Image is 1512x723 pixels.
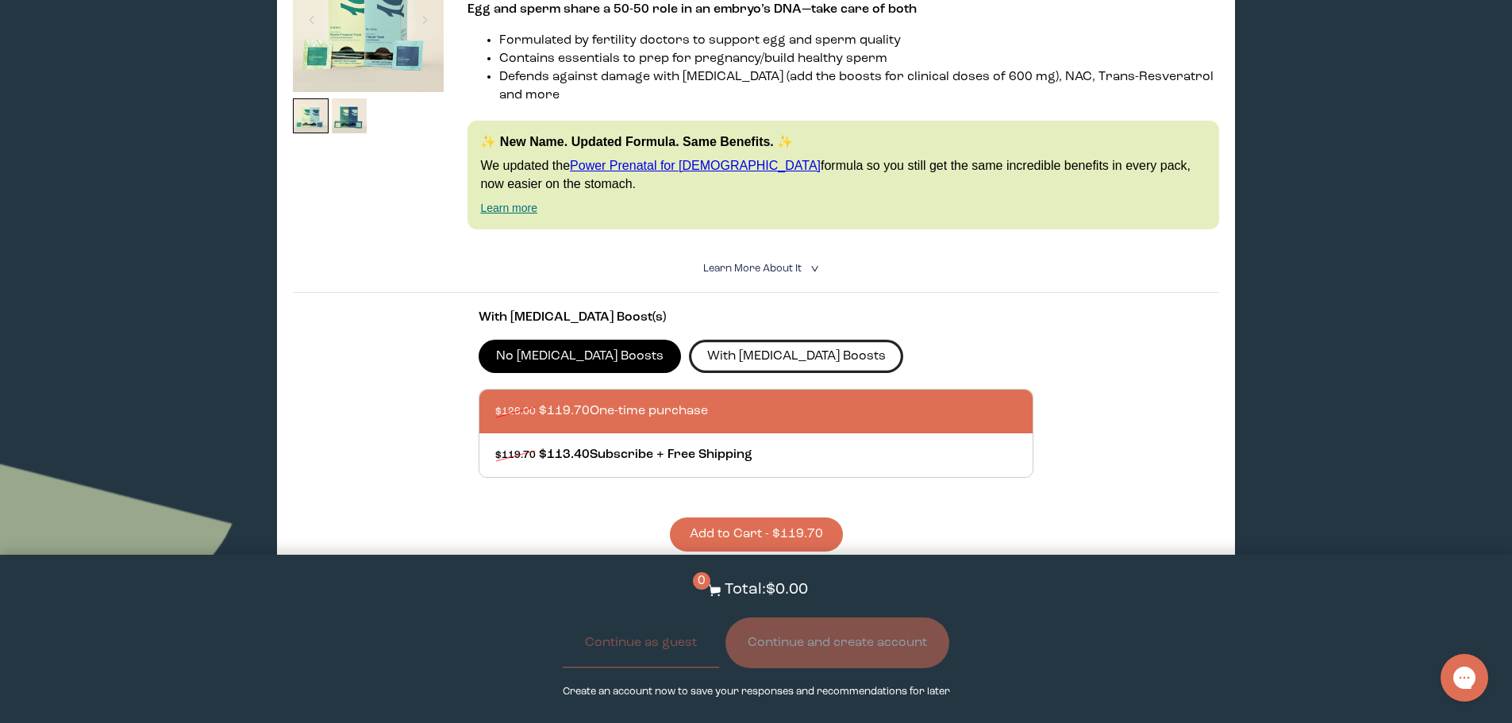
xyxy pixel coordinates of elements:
label: With [MEDICAL_DATA] Boosts [689,340,903,373]
li: Defends against damage with [MEDICAL_DATA] (add the boosts for clinical doses of 600 mg), NAC, Tr... [499,68,1218,105]
li: Contains essentials to prep for pregnancy/build healthy sperm [499,50,1218,68]
img: thumbnail image [332,98,367,134]
strong: Egg and sperm share a 50-50 role in an embryo’s DNA—take care of both [467,3,917,16]
button: Continue as guest [563,617,719,668]
p: With [MEDICAL_DATA] Boost(s) [479,309,1034,327]
p: Create an account now to save your responses and recommendations for later [563,684,950,699]
button: Add to Cart - $119.70 [670,517,843,552]
label: No [MEDICAL_DATA] Boosts [479,340,682,373]
i: < [806,264,821,273]
a: Learn more [480,202,537,214]
p: Total: $0.00 [725,579,808,602]
img: thumbnail image [293,98,329,134]
strong: ✨ New Name. Updated Formula. Same Benefits. ✨ [480,135,793,148]
a: Power Prenatal for [DEMOGRAPHIC_DATA] [570,159,821,172]
button: Continue and create account [725,617,949,668]
iframe: Gorgias live chat messenger [1433,648,1496,707]
span: 0 [693,572,710,590]
p: We updated the formula so you still get the same incredible benefits in every pack, now easier on... [480,157,1206,193]
span: Learn More About it [703,263,802,274]
li: Formulated by fertility doctors to support egg and sperm quality [499,32,1218,50]
summary: Learn More About it < [703,261,810,276]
